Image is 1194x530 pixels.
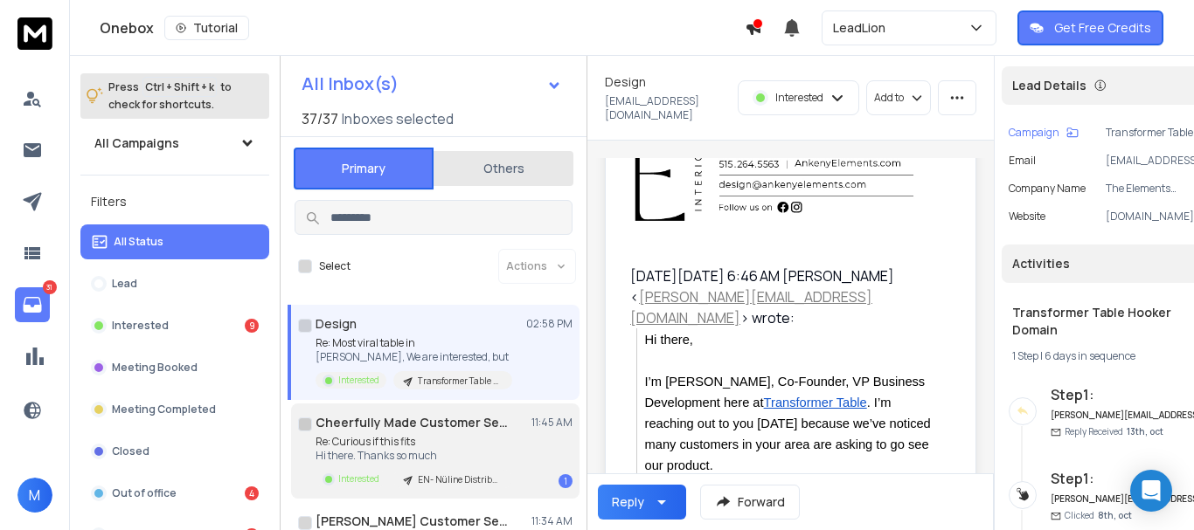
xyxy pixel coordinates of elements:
p: 31 [43,280,57,294]
p: Out of office [112,486,177,500]
h3: Inboxes selected [342,108,454,129]
h1: Design [316,315,357,333]
span: 13th, oct [1127,425,1163,437]
div: Reply [612,493,644,511]
p: Lead [112,277,137,291]
p: Clicked [1065,509,1132,522]
div: Open Intercom Messenger [1130,470,1172,512]
p: Closed [112,444,149,458]
p: LeadLion [833,19,892,37]
p: Press to check for shortcuts. [108,79,232,114]
button: All Campaigns [80,126,269,161]
p: Hi there. Thanks so much [316,449,512,463]
h1: Design [605,73,646,91]
p: Lead Details [1012,77,1086,94]
div: [DATE][DATE] 6:46 AM [PERSON_NAME] < > wrote: [630,265,937,328]
button: Meeting Booked [80,350,269,385]
button: Forward [700,485,800,520]
div: 9 [245,319,259,333]
p: Re: Curious if this fits [316,435,512,449]
p: Meeting Completed [112,403,216,416]
span: 1 Step [1012,348,1038,363]
div: Onebox [100,16,745,40]
p: 11:34 AM [531,514,573,528]
span: Ctrl + Shift + k [142,77,217,97]
a: Transformer Table [764,392,867,411]
button: Get Free Credits [1017,10,1163,45]
h1: [PERSON_NAME] Customer Service [316,513,508,530]
button: Tutorial [164,16,249,40]
p: Reply Received [1065,425,1163,438]
button: Lead [80,266,269,301]
a: 31 [15,287,50,322]
span: 6 days in sequence [1045,348,1135,363]
h1: All Inbox(s) [302,75,399,93]
button: All Inbox(s) [288,66,576,101]
button: Reply [598,485,686,520]
p: 02:58 PM [526,317,573,331]
p: [EMAIL_ADDRESS][DOMAIN_NAME] [605,94,727,122]
button: Others [434,149,573,188]
p: Interested [775,91,823,105]
p: website [1009,210,1045,224]
p: Company Name [1009,182,1086,196]
p: Interested [338,374,379,387]
p: [PERSON_NAME], We are interested, but [316,350,512,364]
div: 4 [245,486,259,500]
p: Re: Most viral table in [316,336,512,350]
p: Transformer Table Hooker Domain [418,375,502,388]
span: 8th, oct [1098,509,1132,521]
p: Get Free Credits [1054,19,1151,37]
label: Select [319,259,351,273]
p: Meeting Booked [112,361,198,375]
button: M [17,478,52,513]
span: Hi there, [645,333,693,347]
a: [PERSON_NAME][EMAIL_ADDRESS][DOMAIN_NAME] [630,287,872,327]
button: Primary [294,148,434,189]
p: Interested [338,472,379,485]
p: Add to [874,91,904,105]
button: Interested9 [80,308,269,343]
span: I’m [PERSON_NAME], Co-Founder, VP Business Development here at [645,375,929,410]
div: 1 [559,474,573,488]
h1: All Campaigns [94,134,179,152]
p: All Status [114,235,163,249]
span: 37 / 37 [302,108,338,129]
button: Campaign [1009,126,1079,140]
p: 11:45 AM [531,416,573,430]
button: Closed [80,434,269,469]
h1: Cheerfully Made Customer Service [316,414,508,431]
p: Email [1009,154,1036,168]
p: Campaign [1009,126,1059,140]
p: Interested [112,319,169,333]
img: AIorK4z4uBcwKCQJNnJ0ERDnWN4eABTkqw8bbVXBRBFgi9ipSh3EozC8Ojr-qG6ues45gIw_N9dp31NgVT6u [630,121,937,224]
button: Meeting Completed [80,392,269,427]
h3: Filters [80,189,269,214]
p: EN- Nüline Distribution - Boutique/Gift Shop CA (Studio Roof) [418,473,502,486]
span: Transformer Table [764,396,867,410]
button: All Status [80,224,269,259]
button: Out of office4 [80,476,269,511]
